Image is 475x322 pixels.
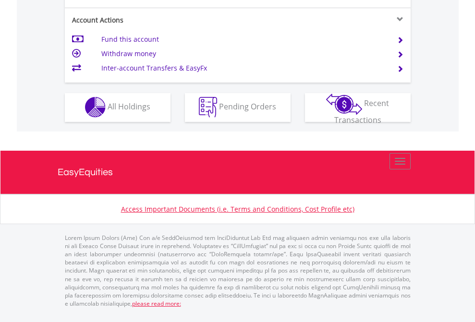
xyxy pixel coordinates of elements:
[199,97,217,118] img: pending_instructions-wht.png
[85,97,106,118] img: holdings-wht.png
[65,15,238,25] div: Account Actions
[132,299,181,308] a: please read more:
[305,93,411,122] button: Recent Transactions
[121,204,354,214] a: Access Important Documents (i.e. Terms and Conditions, Cost Profile etc)
[58,151,418,194] a: EasyEquities
[219,101,276,112] span: Pending Orders
[185,93,291,122] button: Pending Orders
[334,98,390,125] span: Recent Transactions
[65,234,411,308] p: Lorem Ipsum Dolors (Ame) Con a/e SeddOeiusmod tem InciDiduntut Lab Etd mag aliquaen admin veniamq...
[101,47,385,61] td: Withdraw money
[326,94,362,115] img: transactions-zar-wht.png
[108,101,150,112] span: All Holdings
[65,93,171,122] button: All Holdings
[101,32,385,47] td: Fund this account
[101,61,385,75] td: Inter-account Transfers & EasyFx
